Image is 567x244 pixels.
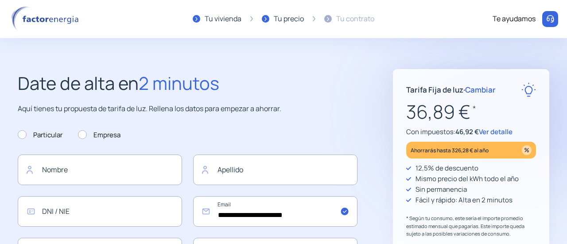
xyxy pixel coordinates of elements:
p: * Según tu consumo, este sería el importe promedio estimado mensual que pagarías. Este importe qu... [406,214,536,238]
label: Particular [18,130,62,140]
div: Tu precio [274,13,304,25]
p: Tarifa Fija de luz · [406,84,496,96]
span: Ver detalle [479,127,513,136]
p: Sin permanencia [416,184,467,195]
p: Aquí tienes tu propuesta de tarifa de luz. Rellena los datos para empezar a ahorrar. [18,103,357,115]
span: 2 minutos [139,71,219,95]
p: 12,5% de descuento [416,163,478,174]
label: Empresa [78,130,120,140]
div: Tu vivienda [205,13,241,25]
img: llamar [546,15,555,23]
h2: Date de alta en [18,69,357,97]
p: Fácil y rápido: Alta en 2 minutos [416,195,513,205]
div: Te ayudamos [493,13,536,25]
img: rate-E.svg [521,82,536,97]
div: Tu contrato [336,13,374,25]
img: logo factor [9,6,84,32]
p: Con impuestos: [406,127,536,137]
span: Cambiar [465,85,496,95]
p: 36,89 € [406,97,536,127]
p: Ahorrarás hasta 326,28 € al año [411,145,489,155]
span: 46,92 € [455,127,479,136]
img: percentage_icon.svg [522,145,532,155]
p: Mismo precio del kWh todo el año [416,174,519,184]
